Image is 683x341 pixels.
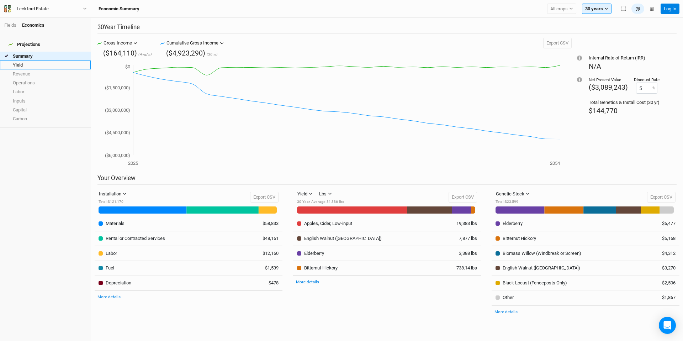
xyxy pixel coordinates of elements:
div: Elderberry [503,220,523,227]
button: Cumulative Gross Income [165,38,226,48]
div: Materials [106,220,125,227]
input: 0 [636,83,657,94]
td: $4,312 [642,246,679,261]
button: All crops [547,4,576,14]
tspan: 2025 [128,161,138,166]
button: Lbs [316,189,335,199]
button: Export CSV [250,192,279,203]
div: Total : $121,170 [99,199,130,205]
tspan: $0 [125,64,130,69]
div: ($4,923,290) [166,48,205,58]
tspan: ($6,000,000) [105,153,130,158]
div: Fuel [106,265,114,271]
h3: Economic Summary [99,6,139,12]
span: ($3,089,243) [589,83,628,91]
a: More details [97,294,121,299]
div: Other [503,294,514,301]
button: Installation [96,189,130,199]
td: $2,506 [642,276,679,290]
td: 19,383 lbs [443,216,481,231]
div: Black Locust (Fenceposts Only) [503,280,567,286]
div: Economics [22,22,44,28]
div: ($164,110) [103,48,137,58]
button: Leckford Estate [4,5,87,13]
div: Total : $23,599 [496,199,533,205]
button: Yield [294,189,316,199]
span: All crops [550,5,568,12]
div: Bitternut Hickory [304,265,338,271]
button: 30 years [582,4,611,14]
div: Genetic Stock [496,190,524,198]
span: (Avg/yr) [138,52,152,57]
div: English Walnut (EU) [304,235,382,242]
button: Export CSV [449,192,477,203]
tspan: ($3,000,000) [105,107,130,113]
div: Labor [106,250,117,257]
label: % [652,85,655,91]
div: Gross Income [104,40,132,47]
tspan: ($1,500,000) [105,85,130,90]
tspan: 2054 [550,161,560,166]
span: (30 yr) [207,52,218,57]
div: Rental or Contracted Services [106,235,165,242]
div: Leckford Estate [17,5,49,12]
td: 3,388 lbs [443,246,481,261]
div: Bitternut Hickory [503,235,536,242]
td: $58,833 [245,216,282,231]
td: $1,539 [245,261,282,276]
div: English Walnut (EU) [503,265,580,271]
td: $12,160 [245,246,282,261]
div: Depreciation [106,280,131,286]
div: Biomass Willow (Windbreak or Screen) [503,250,581,257]
div: Cumulative Gross Income [166,40,218,47]
button: Gross Income [102,38,139,48]
td: 738.14 lbs [443,261,481,276]
td: $48,161 [245,231,282,246]
div: Tooltip anchor [576,77,583,83]
div: Yield [297,190,307,198]
div: Net Present Value [589,77,628,83]
div: Open Intercom Messenger [659,317,676,334]
td: $478 [245,276,282,290]
a: More details [494,309,518,314]
span: N/A [589,62,601,70]
div: Tooltip anchor [576,55,583,61]
div: Elderberry [304,250,324,257]
div: Internal Rate of Return (IRR) [589,55,660,61]
tspan: ($4,500,000) [105,130,130,136]
td: 7,877 lbs [443,231,481,246]
div: 30 Year Average : 31,386 lbs [297,199,344,205]
div: Apples, Cider, Low-input [304,220,352,227]
td: $1,867 [642,290,679,305]
div: Discount Rate [634,77,660,83]
td: $3,270 [642,261,679,276]
span: $144,770 [589,107,618,115]
div: Projections [9,42,40,47]
td: $5,168 [642,231,679,246]
a: More details [296,279,319,284]
h2: 30 Year Timeline [97,23,677,34]
button: Export CSV [647,192,676,203]
div: Total Genetics & Install Cost (30 yr) [589,99,660,106]
td: $6,477 [642,216,679,231]
a: Fields [4,22,16,28]
div: Lbs [319,190,327,198]
div: Installation [99,190,121,198]
button: Log In [661,4,679,14]
h2: Your Overview [97,174,677,185]
button: Export CSV [543,38,572,48]
button: Genetic Stock [493,189,533,199]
